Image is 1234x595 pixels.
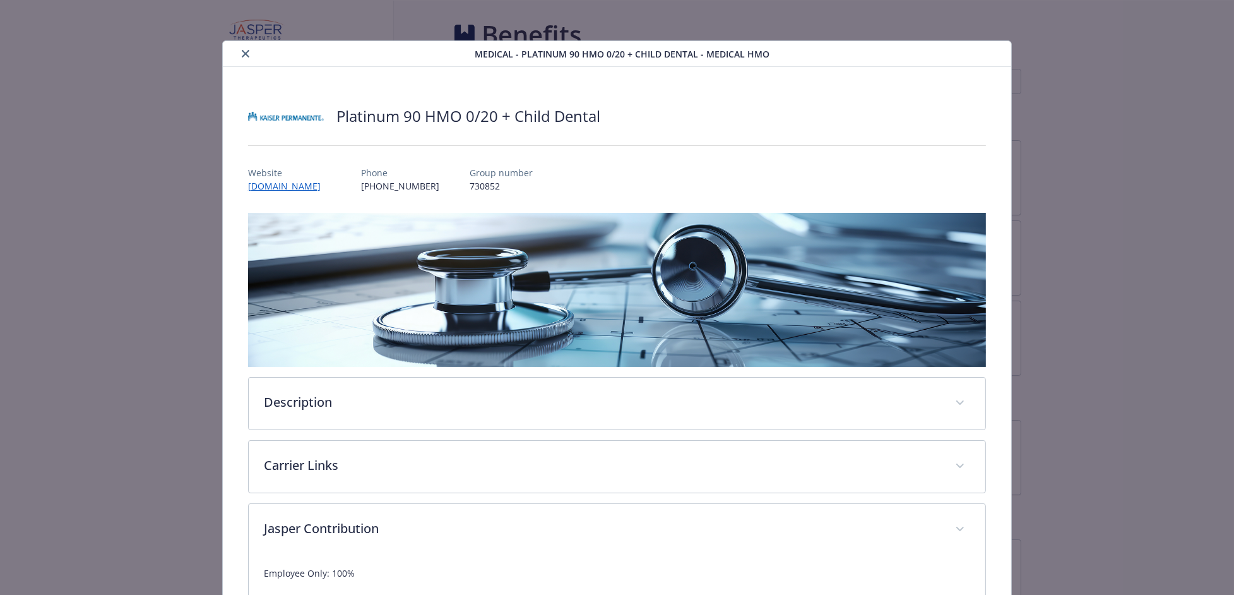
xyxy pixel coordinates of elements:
div: Carrier Links [249,441,985,493]
p: Description [264,393,940,412]
p: [PHONE_NUMBER] [361,179,439,193]
p: Group number [470,166,533,179]
a: [DOMAIN_NAME] [248,180,331,192]
p: Website [248,166,331,179]
div: Jasper Contribution [249,504,985,556]
p: Carrier Links [264,456,940,475]
div: Description [249,378,985,430]
h2: Platinum 90 HMO 0/20 + Child Dental [336,105,600,127]
p: Jasper Contribution [264,519,940,538]
button: close [238,46,253,61]
span: Medical - Platinum 90 HMO 0/20 + Child Dental - Medical HMO [475,47,769,61]
p: Employee Only: 100% [264,566,970,581]
p: Phone [361,166,439,179]
img: banner [248,213,986,367]
p: 730852 [470,179,533,193]
img: Kaiser Permanente Insurance Company [248,97,324,135]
